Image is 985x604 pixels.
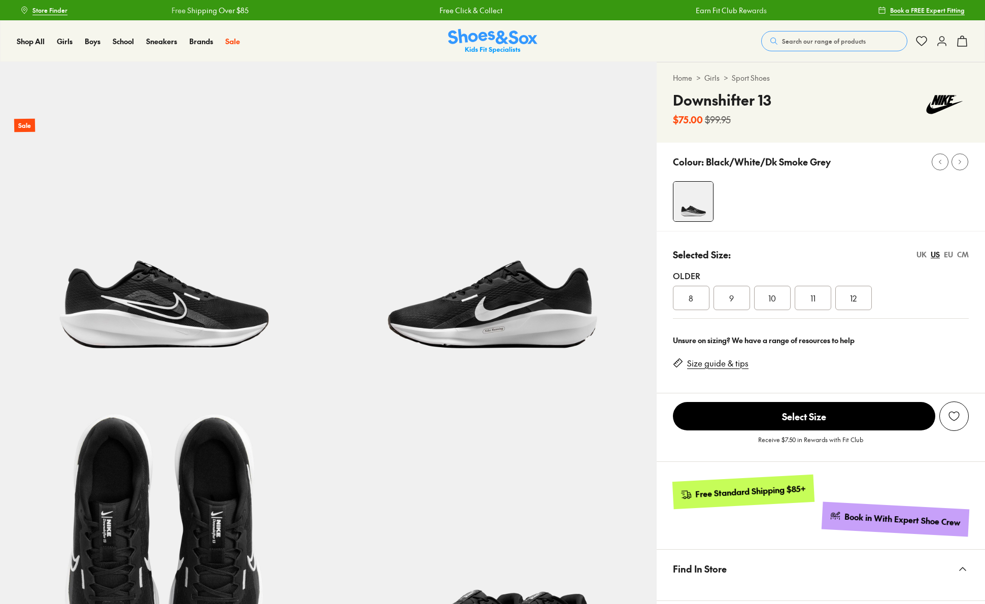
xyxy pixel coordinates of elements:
button: Select Size [673,401,935,431]
div: EU [944,249,953,260]
a: Girls [704,73,720,83]
span: Select Size [673,402,935,430]
div: Free Standard Shipping $85+ [695,483,806,500]
a: Free Standard Shipping $85+ [672,475,814,509]
span: School [113,36,134,46]
button: Search our range of products [761,31,907,51]
button: Find In Store [657,550,985,588]
p: Receive $7.50 in Rewards with Fit Club [758,435,863,453]
p: Black/White/Dk Smoke Grey [706,155,831,169]
a: Girls [57,36,73,47]
div: CM [957,249,969,260]
a: Sale [225,36,240,47]
span: Store Finder [32,6,67,15]
button: Add to Wishlist [939,401,969,431]
a: School [113,36,134,47]
div: Older [673,270,969,282]
a: Brands [189,36,213,47]
span: 11 [810,292,816,304]
img: 4-503027_1 [673,182,713,221]
a: Store Finder [20,1,67,19]
span: Shop All [17,36,45,46]
span: Brands [189,36,213,46]
img: SNS_Logo_Responsive.svg [448,29,537,54]
span: Sneakers [146,36,177,46]
a: Boys [85,36,100,47]
p: Colour: [673,155,704,169]
span: Boys [85,36,100,46]
span: 9 [729,292,734,304]
a: Shoes & Sox [448,29,537,54]
div: Unsure on sizing? We have a range of resources to help [673,335,969,346]
a: Size guide & tips [687,358,749,369]
span: Find In Store [673,554,727,584]
div: UK [916,249,927,260]
a: Sport Shoes [732,73,770,83]
a: Shop All [17,36,45,47]
span: Sale [225,36,240,46]
h4: Downshifter 13 [673,89,771,111]
a: Sneakers [146,36,177,47]
b: $75.00 [673,113,703,126]
div: Book in With Expert Shoe Crew [844,511,961,528]
a: Free Click & Collect [427,5,490,16]
p: Sale [14,119,35,132]
span: 8 [689,292,693,304]
span: Book a FREE Expert Fitting [890,6,965,15]
span: Girls [57,36,73,46]
span: 12 [850,292,857,304]
p: Selected Size: [673,248,731,261]
img: 5-503028_1 [328,62,657,390]
a: Book a FREE Expert Fitting [878,1,965,19]
s: $99.95 [705,113,731,126]
a: Earn Fit Club Rewards [684,5,755,16]
div: > > [673,73,969,83]
div: US [931,249,940,260]
a: Free Shipping Over $85 [159,5,236,16]
a: Home [673,73,692,83]
span: 10 [768,292,776,304]
a: Book in With Expert Shoe Crew [822,502,969,537]
span: Search our range of products [782,37,866,46]
img: Vendor logo [920,89,969,120]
